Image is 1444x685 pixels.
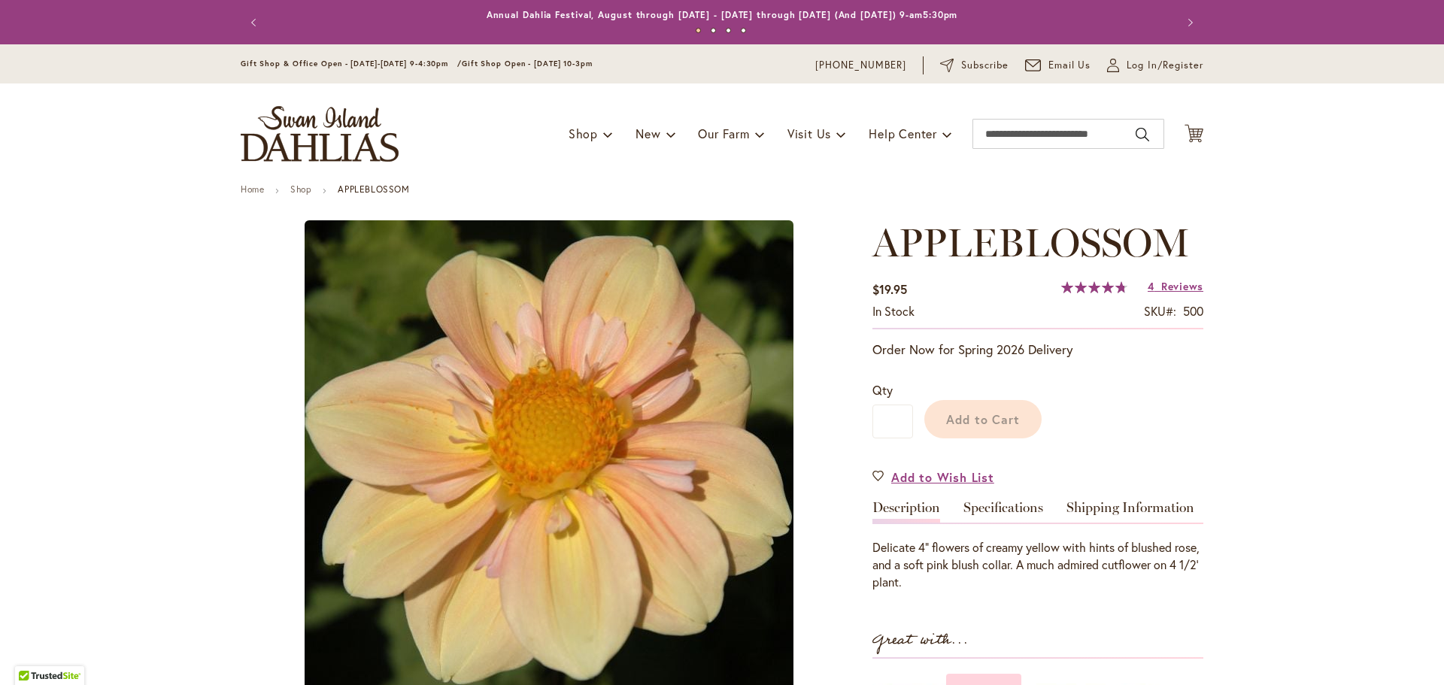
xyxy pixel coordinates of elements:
span: Visit Us [787,126,831,141]
span: Gift Shop & Office Open - [DATE]-[DATE] 9-4:30pm / [241,59,462,68]
a: Home [241,183,264,195]
span: 4 [1148,279,1154,293]
span: $19.95 [872,281,907,297]
button: 1 of 4 [696,28,701,33]
span: Gift Shop Open - [DATE] 10-3pm [462,59,593,68]
p: Delicate 4" flowers of creamy yellow with hints of blushed rose, and a soft pink blush collar. A ... [872,539,1203,591]
strong: SKU [1144,303,1176,319]
a: Description [872,501,940,523]
div: 500 [1183,303,1203,320]
button: Previous [241,8,271,38]
span: Add to Wish List [891,468,994,486]
span: Log In/Register [1127,58,1203,73]
a: 4 Reviews [1148,279,1203,293]
span: Qty [872,382,893,398]
span: APPLEBLOSSOM [872,219,1190,266]
p: Order Now for Spring 2026 Delivery [872,341,1203,359]
a: Shop [290,183,311,195]
strong: Great with... [872,628,969,653]
span: In stock [872,303,915,319]
button: Next [1173,8,1203,38]
span: Our Farm [698,126,749,141]
div: 95% [1061,281,1127,293]
span: Help Center [869,126,937,141]
span: Shop [569,126,598,141]
span: Email Us [1048,58,1091,73]
div: Availability [872,303,915,320]
a: Specifications [963,501,1043,523]
a: Annual Dahlia Festival, August through [DATE] - [DATE] through [DATE] (And [DATE]) 9-am5:30pm [487,9,958,20]
strong: APPLEBLOSSOM [338,183,409,195]
button: 3 of 4 [726,28,731,33]
a: Email Us [1025,58,1091,73]
span: New [636,126,660,141]
span: Reviews [1161,279,1203,293]
button: 2 of 4 [711,28,716,33]
a: store logo [241,106,399,162]
span: Subscribe [961,58,1009,73]
a: Log In/Register [1107,58,1203,73]
a: Shipping Information [1066,501,1194,523]
a: Subscribe [940,58,1009,73]
a: Add to Wish List [872,468,994,486]
button: 4 of 4 [741,28,746,33]
a: [PHONE_NUMBER] [815,58,906,73]
div: Detailed Product Info [872,501,1203,591]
